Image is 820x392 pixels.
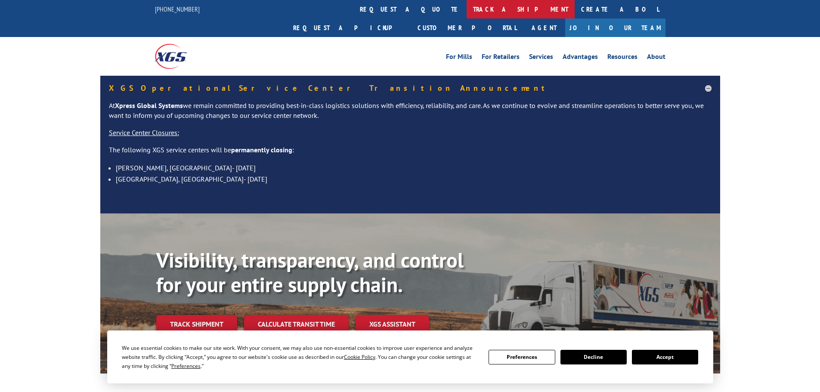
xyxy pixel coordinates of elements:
[482,53,520,63] a: For Retailers
[632,350,698,364] button: Accept
[560,350,627,364] button: Decline
[411,19,523,37] a: Customer Portal
[529,53,553,63] a: Services
[523,19,565,37] a: Agent
[156,247,464,298] b: Visibility, transparency, and control for your entire supply chain.
[109,101,712,128] p: At we remain committed to providing best-in-class logistics solutions with efficiency, reliabilit...
[563,53,598,63] a: Advantages
[647,53,665,63] a: About
[109,145,712,162] p: The following XGS service centers will be :
[109,84,712,92] h5: XGS Operational Service Center Transition Announcement
[356,315,429,333] a: XGS ASSISTANT
[565,19,665,37] a: Join Our Team
[116,173,712,185] li: [GEOGRAPHIC_DATA], [GEOGRAPHIC_DATA]- [DATE]
[115,101,183,110] strong: Xpress Global Systems
[107,330,713,383] div: Cookie Consent Prompt
[344,353,375,361] span: Cookie Policy
[156,315,237,333] a: Track shipment
[171,362,201,370] span: Preferences
[122,343,478,370] div: We use essential cookies to make our site work. With your consent, we may also use non-essential ...
[109,128,179,137] u: Service Center Closures:
[116,162,712,173] li: [PERSON_NAME], [GEOGRAPHIC_DATA]- [DATE]
[287,19,411,37] a: Request a pickup
[446,53,472,63] a: For Mills
[155,5,200,13] a: [PHONE_NUMBER]
[489,350,555,364] button: Preferences
[607,53,637,63] a: Resources
[244,315,349,333] a: Calculate transit time
[231,145,292,154] strong: permanently closing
